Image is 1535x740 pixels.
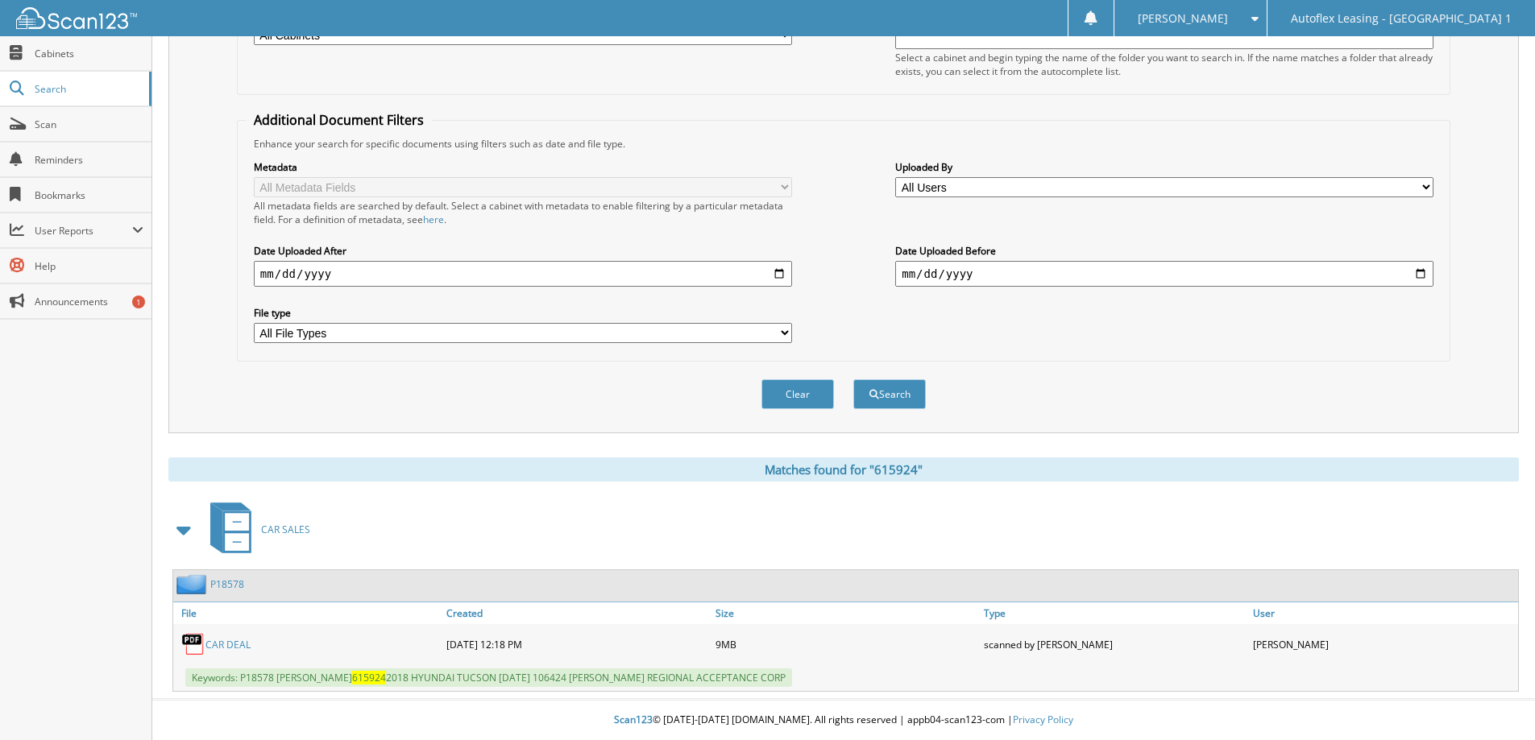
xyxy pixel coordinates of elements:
input: start [254,261,792,287]
span: Search [35,82,141,96]
a: CAR SALES [201,498,310,561]
label: Metadata [254,160,792,174]
label: File type [254,306,792,320]
div: © [DATE]-[DATE] [DOMAIN_NAME]. All rights reserved | appb04-scan123-com | [152,701,1535,740]
button: Search [853,379,926,409]
div: 9MB [711,628,981,660]
div: scanned by [PERSON_NAME] [980,628,1249,660]
div: Matches found for "615924" [168,457,1519,482]
div: [DATE] 12:18 PM [442,628,711,660]
img: PDF.png [181,632,205,656]
span: Bookmarks [35,188,143,202]
div: Select a cabinet and begin typing the name of the folder you want to search in. If the name match... [895,51,1433,78]
span: Help [35,259,143,273]
button: Clear [761,379,834,409]
a: Type [980,602,1249,624]
legend: Additional Document Filters [246,111,432,129]
a: P18578 [210,577,244,591]
a: User [1249,602,1518,624]
span: Cabinets [35,47,143,60]
span: Autoflex Leasing - [GEOGRAPHIC_DATA] 1 [1291,14,1512,23]
img: folder2.png [176,574,210,594]
label: Date Uploaded Before [895,244,1433,258]
a: here [423,213,444,226]
a: Created [442,602,711,624]
span: CAR SALES [261,523,310,536]
a: File [173,602,442,624]
a: Size [711,602,981,624]
span: Announcements [35,295,143,308]
span: Scan [35,118,143,131]
img: scan123-logo-white.svg [16,7,137,29]
div: 1 [132,296,145,308]
span: [PERSON_NAME] [1138,14,1228,23]
span: Scan123 [614,713,653,726]
div: All metadata fields are searched by default. Select a cabinet with metadata to enable filtering b... [254,199,792,226]
span: User Reports [35,224,132,238]
div: Enhance your search for specific documents using filters such as date and file type. [246,137,1442,151]
span: Reminders [35,153,143,167]
span: Keywords: P18578 [PERSON_NAME] 2018 HYUNDAI TUCSON [DATE] 106424 [PERSON_NAME] REGIONAL ACCEPTANC... [185,668,792,687]
a: Privacy Policy [1013,713,1073,726]
label: Uploaded By [895,160,1433,174]
span: 615924 [352,671,386,684]
a: CAR DEAL [205,638,251,651]
div: [PERSON_NAME] [1249,628,1518,660]
label: Date Uploaded After [254,244,792,258]
input: end [895,261,1433,287]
